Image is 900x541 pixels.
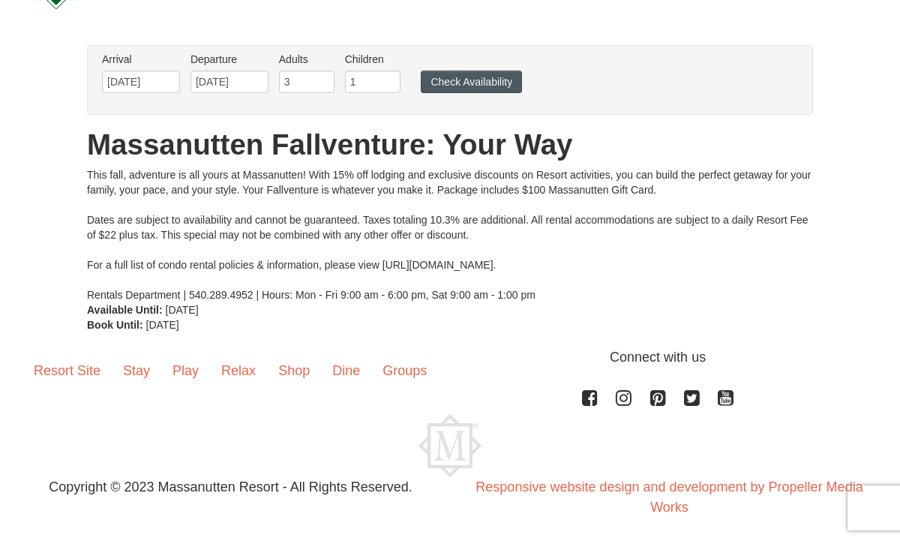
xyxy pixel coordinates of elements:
label: Departure [190,52,268,67]
strong: Available Until: [87,304,163,316]
a: Groups [371,347,438,394]
h1: Massanutten Fallventure: Your Way [87,130,813,160]
strong: Book Until: [87,319,143,331]
a: Resort Site [22,347,112,394]
img: Massanutten Resort Logo [418,414,481,477]
span: [DATE] [146,319,179,331]
a: Stay [112,347,161,394]
a: Play [161,347,210,394]
label: Arrival [102,52,180,67]
a: Relax [210,347,267,394]
label: Children [345,52,400,67]
button: Check Availability [421,71,522,93]
div: This fall, adventure is all yours at Massanutten! With 15% off lodging and exclusive discounts on... [87,167,813,302]
p: Copyright © 2023 Massanutten Resort - All Rights Reserved. [11,477,450,497]
a: Dine [321,347,371,394]
a: Shop [267,347,321,394]
p: Connect with us [22,347,877,368]
a: Responsive website design and development by Propeller Media Works [475,479,862,515]
label: Adults [279,52,334,67]
span: [DATE] [166,304,199,316]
